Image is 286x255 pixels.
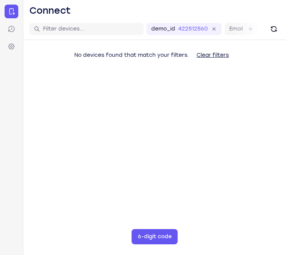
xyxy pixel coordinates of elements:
button: Refresh [268,23,280,35]
button: 6-digit code [132,229,178,244]
label: Email [229,25,243,33]
a: Sessions [5,22,18,36]
span: No devices found that match your filters. [74,52,189,58]
a: Connect [5,5,18,18]
h1: Connect [29,5,71,17]
input: Filter devices... [43,25,139,33]
label: demo_id [151,25,175,33]
button: Clear filters [190,48,235,63]
a: Settings [5,40,18,53]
